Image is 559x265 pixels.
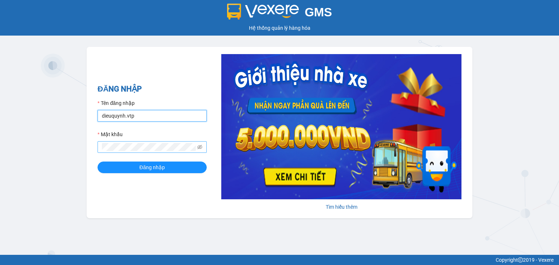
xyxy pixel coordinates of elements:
[98,110,207,122] input: Tên đăng nhập
[197,144,202,150] span: eye-invisible
[98,99,135,107] label: Tên đăng nhập
[102,143,196,151] input: Mật khẩu
[139,163,165,171] span: Đăng nhập
[98,83,207,95] h2: ĐĂNG NHẬP
[221,203,461,211] div: Tìm hiểu thêm
[2,24,557,32] div: Hệ thống quản lý hàng hóa
[98,162,207,173] button: Đăng nhập
[305,5,332,19] span: GMS
[227,11,332,17] a: GMS
[98,130,123,138] label: Mật khẩu
[221,54,461,199] img: banner-0
[5,256,554,264] div: Copyright 2019 - Vexere
[227,4,299,20] img: logo 2
[518,257,523,262] span: copyright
